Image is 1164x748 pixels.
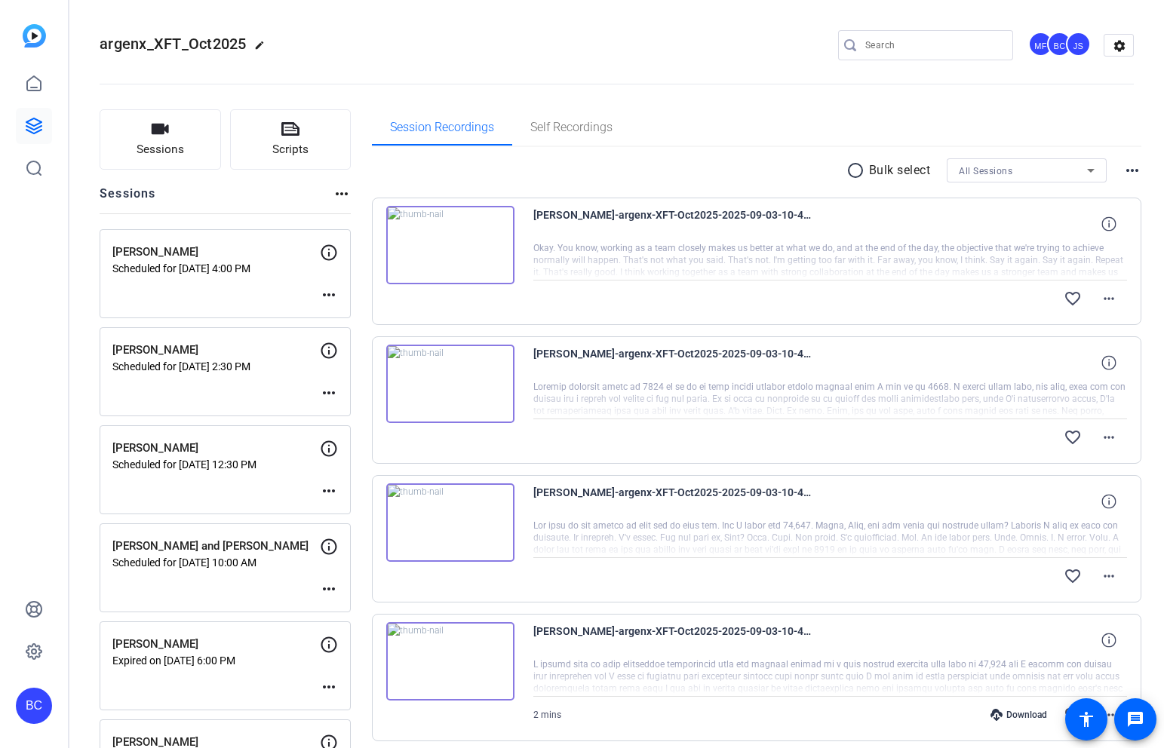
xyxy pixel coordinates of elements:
[1047,32,1073,58] ngx-avatar: Brian Curp
[1064,706,1082,724] mat-icon: favorite_border
[1064,567,1082,585] mat-icon: favorite_border
[846,161,869,179] mat-icon: radio_button_unchecked
[112,360,320,372] p: Scheduled for [DATE] 2:30 PM
[137,141,184,158] span: Sessions
[533,206,812,242] span: [PERSON_NAME]-argenx-XFT-Oct2025-2025-09-03-10-48-19-385-0
[112,458,320,471] p: Scheduled for [DATE] 12:30 PM
[112,636,320,653] p: [PERSON_NAME]
[112,654,320,667] p: Expired on [DATE] 6:00 PM
[386,483,514,562] img: thumb-nail
[869,161,931,179] p: Bulk select
[1100,567,1118,585] mat-icon: more_horiz
[1064,290,1082,308] mat-icon: favorite_border
[1100,428,1118,446] mat-icon: more_horiz
[1100,706,1118,724] mat-icon: more_horiz
[100,109,221,170] button: Sessions
[320,384,338,402] mat-icon: more_horiz
[1066,32,1092,58] ngx-avatar: Judy Spier
[533,345,812,381] span: [PERSON_NAME]-argenx-XFT-Oct2025-2025-09-03-10-45-16-391-0
[1028,32,1055,58] ngx-avatar: Mandy Fernandez
[112,342,320,359] p: [PERSON_NAME]
[100,185,156,213] h2: Sessions
[865,36,1001,54] input: Search
[112,440,320,457] p: [PERSON_NAME]
[230,109,352,170] button: Scripts
[112,556,320,569] p: Scheduled for [DATE] 10:00 AM
[1104,35,1135,57] mat-icon: settings
[333,185,351,203] mat-icon: more_horiz
[100,35,247,53] span: argenx_XFT_Oct2025
[112,538,320,555] p: [PERSON_NAME] and [PERSON_NAME]
[386,206,514,284] img: thumb-nail
[1123,161,1141,179] mat-icon: more_horiz
[272,141,309,158] span: Scripts
[112,262,320,274] p: Scheduled for [DATE] 4:00 PM
[1100,290,1118,308] mat-icon: more_horiz
[1047,32,1072,57] div: BC
[533,622,812,658] span: [PERSON_NAME]-argenx-XFT-Oct2025-2025-09-03-10-40-28-849-0
[320,580,338,598] mat-icon: more_horiz
[533,483,812,520] span: [PERSON_NAME]-argenx-XFT-Oct2025-2025-09-03-10-42-38-110-0
[16,688,52,724] div: BC
[530,121,613,133] span: Self Recordings
[959,166,1012,176] span: All Sessions
[1077,710,1095,728] mat-icon: accessibility
[533,710,561,720] span: 2 mins
[23,24,46,48] img: blue-gradient.svg
[1028,32,1053,57] div: MF
[1066,32,1091,57] div: JS
[320,678,338,696] mat-icon: more_horiz
[386,345,514,423] img: thumb-nail
[320,286,338,304] mat-icon: more_horiz
[1126,710,1144,728] mat-icon: message
[983,709,1055,721] div: Download
[320,482,338,500] mat-icon: more_horiz
[112,244,320,261] p: [PERSON_NAME]
[1064,428,1082,446] mat-icon: favorite_border
[390,121,494,133] span: Session Recordings
[254,40,272,58] mat-icon: edit
[386,622,514,700] img: thumb-nail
